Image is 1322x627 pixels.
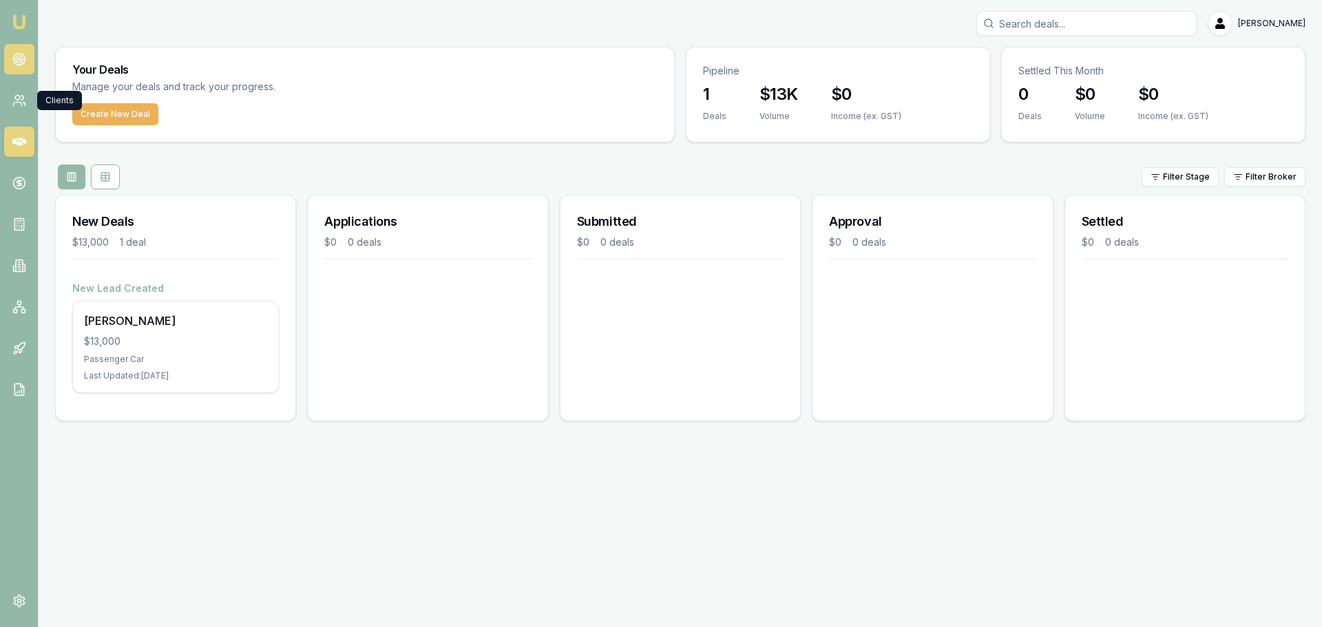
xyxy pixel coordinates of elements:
[1224,167,1305,187] button: Filter Broker
[1142,167,1219,187] button: Filter Stage
[759,83,798,105] h3: $13K
[1246,171,1297,182] span: Filter Broker
[84,354,267,365] div: Passenger Car
[72,212,279,231] h3: New Deals
[600,235,634,249] div: 0 deals
[1018,111,1042,122] div: Deals
[348,235,381,249] div: 0 deals
[703,111,726,122] div: Deals
[577,235,589,249] div: $0
[72,281,279,295] h4: New Lead Created
[84,334,267,348] div: $13,000
[852,235,886,249] div: 0 deals
[577,212,784,231] h3: Submitted
[84,370,267,381] div: Last Updated: [DATE]
[324,235,337,249] div: $0
[829,235,841,249] div: $0
[1082,212,1288,231] h3: Settled
[1018,83,1042,105] h3: 0
[703,83,726,105] h3: 1
[72,103,158,125] button: Create New Deal
[11,14,28,30] img: emu-icon-u.png
[1163,171,1210,182] span: Filter Stage
[120,235,146,249] div: 1 deal
[324,212,531,231] h3: Applications
[72,235,109,249] div: $13,000
[1075,83,1105,105] h3: $0
[831,83,901,105] h3: $0
[1082,235,1094,249] div: $0
[976,11,1197,36] input: Search deals
[72,79,425,95] p: Manage your deals and track your progress.
[831,111,901,122] div: Income (ex. GST)
[829,212,1036,231] h3: Approval
[1138,111,1208,122] div: Income (ex. GST)
[1238,18,1305,29] span: [PERSON_NAME]
[1075,111,1105,122] div: Volume
[72,64,658,75] h3: Your Deals
[703,64,973,78] p: Pipeline
[1105,235,1139,249] div: 0 deals
[84,312,267,329] div: [PERSON_NAME]
[1018,64,1288,78] p: Settled This Month
[759,111,798,122] div: Volume
[37,91,82,110] div: Clients
[1138,83,1208,105] h3: $0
